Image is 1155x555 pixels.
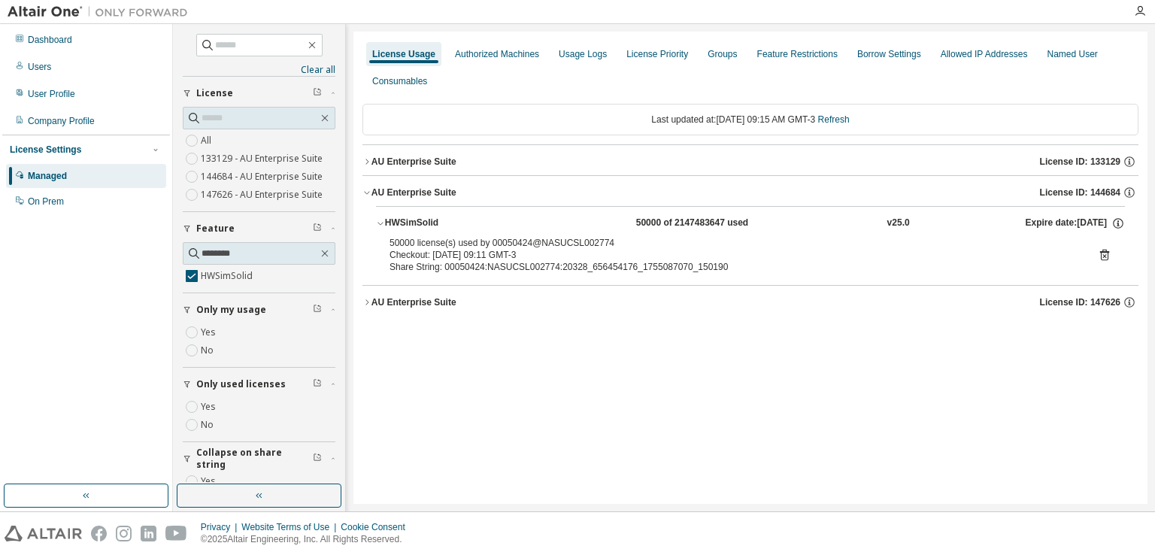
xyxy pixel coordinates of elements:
[390,237,1075,249] div: 50000 license(s) used by 00050424@NASUCSL002774
[28,61,51,73] div: Users
[201,186,326,204] label: 147626 - AU Enterprise Suite
[201,132,214,150] label: All
[636,217,772,230] div: 50000 of 2147483647 used
[1040,156,1120,168] span: License ID: 133129
[372,48,435,60] div: License Usage
[28,196,64,208] div: On Prem
[201,267,256,285] label: HWSimSolid
[313,304,322,316] span: Clear filter
[201,150,326,168] label: 133129 - AU Enterprise Suite
[341,521,414,533] div: Cookie Consent
[455,48,539,60] div: Authorized Machines
[10,144,81,156] div: License Settings
[241,521,341,533] div: Website Terms of Use
[196,447,313,471] span: Collapse on share string
[1040,296,1120,308] span: License ID: 147626
[201,472,219,490] label: Yes
[371,296,456,308] div: AU Enterprise Suite
[201,533,414,546] p: © 2025 Altair Engineering, Inc. All Rights Reserved.
[5,526,82,541] img: altair_logo.svg
[141,526,156,541] img: linkedin.svg
[196,223,235,235] span: Feature
[313,87,322,99] span: Clear filter
[183,442,335,475] button: Collapse on share string
[201,521,241,533] div: Privacy
[390,261,1075,273] div: Share String: 00050424:NASUCSL002774:20328_656454176_1755087070_150190
[757,48,838,60] div: Feature Restrictions
[941,48,1028,60] div: Allowed IP Addresses
[28,115,95,127] div: Company Profile
[165,526,187,541] img: youtube.svg
[183,368,335,401] button: Only used licenses
[371,156,456,168] div: AU Enterprise Suite
[362,104,1138,135] div: Last updated at: [DATE] 09:15 AM GMT-3
[362,286,1138,319] button: AU Enterprise SuiteLicense ID: 147626
[371,187,456,199] div: AU Enterprise Suite
[313,453,322,465] span: Clear filter
[887,217,910,230] div: v25.0
[857,48,921,60] div: Borrow Settings
[201,341,217,359] label: No
[390,249,1075,261] div: Checkout: [DATE] 09:11 GMT-3
[28,170,67,182] div: Managed
[362,176,1138,209] button: AU Enterprise SuiteLicense ID: 144684
[196,378,286,390] span: Only used licenses
[196,87,233,99] span: License
[313,378,322,390] span: Clear filter
[708,48,737,60] div: Groups
[28,88,75,100] div: User Profile
[626,48,688,60] div: License Priority
[201,416,217,434] label: No
[8,5,196,20] img: Altair One
[1047,48,1097,60] div: Named User
[183,212,335,245] button: Feature
[183,293,335,326] button: Only my usage
[362,145,1138,178] button: AU Enterprise SuiteLicense ID: 133129
[559,48,607,60] div: Usage Logs
[201,168,326,186] label: 144684 - AU Enterprise Suite
[201,398,219,416] label: Yes
[116,526,132,541] img: instagram.svg
[183,64,335,76] a: Clear all
[376,207,1125,240] button: HWSimSolid50000 of 2147483647 usedv25.0Expire date:[DATE]
[313,223,322,235] span: Clear filter
[91,526,107,541] img: facebook.svg
[372,75,427,87] div: Consumables
[385,217,520,230] div: HWSimSolid
[28,34,72,46] div: Dashboard
[196,304,266,316] span: Only my usage
[201,323,219,341] label: Yes
[818,114,850,125] a: Refresh
[1026,217,1125,230] div: Expire date: [DATE]
[1040,187,1120,199] span: License ID: 144684
[183,77,335,110] button: License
